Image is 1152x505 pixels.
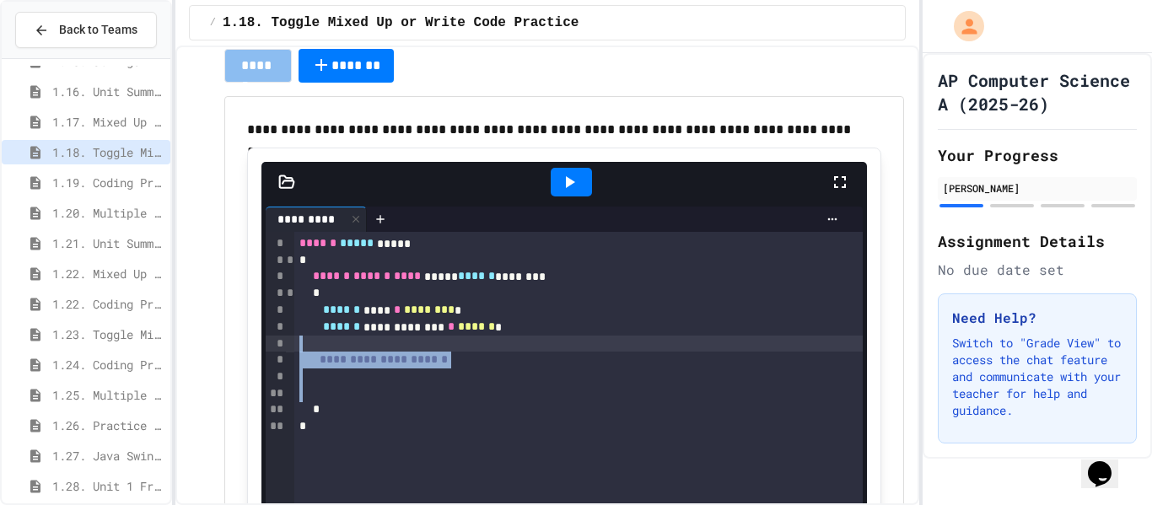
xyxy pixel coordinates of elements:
span: 1.20. Multiple Choice Exercises for Unit 1a (1.1-1.6) [52,204,164,222]
span: 1.24. Coding Practice 1b (1.7-1.15) [52,356,164,373]
h2: Your Progress [938,143,1137,167]
span: 1.19. Coding Practice 1a (1.1-1.6) [52,174,164,191]
span: / [210,16,216,30]
span: 1.18. Toggle Mixed Up or Write Code Practice 1.1-1.6 [52,143,164,161]
div: [PERSON_NAME] [943,180,1132,196]
span: 1.16. Unit Summary 1a (1.1-1.6) [52,83,164,100]
span: 1.23. Toggle Mixed Up or Write Code Practice 1b (1.7-1.15) [52,325,164,343]
p: Switch to "Grade View" to access the chat feature and communicate with your teacher for help and ... [952,335,1122,419]
div: My Account [936,7,988,46]
span: 1.27. Java Swing GUIs (optional) [52,447,164,465]
span: 1.18. Toggle Mixed Up or Write Code Practice 1.1-1.6 [223,13,643,33]
span: 1.22. Mixed Up Code Practice 1b (1.7-1.15) [52,265,164,282]
span: 1.21. Unit Summary 1b (1.7-1.15) [52,234,164,252]
span: 1.22. Coding Practice 1b (1.7-1.15) [52,295,164,313]
h1: AP Computer Science A (2025-26) [938,68,1137,116]
h3: Need Help? [952,308,1122,328]
h2: Assignment Details [938,229,1137,253]
button: Back to Teams [15,12,157,48]
span: Back to Teams [59,21,137,39]
span: 1.26. Practice Test for Objects (1.12-1.14) [52,416,164,434]
div: No due date set [938,260,1137,280]
span: 1.25. Multiple Choice Exercises for Unit 1b (1.9-1.15) [52,386,164,404]
span: 1.17. Mixed Up Code Practice 1.1-1.6 [52,113,164,131]
iframe: chat widget [1081,438,1135,488]
span: 1.28. Unit 1 Free Response Question (FRQ) Practice [52,477,164,495]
